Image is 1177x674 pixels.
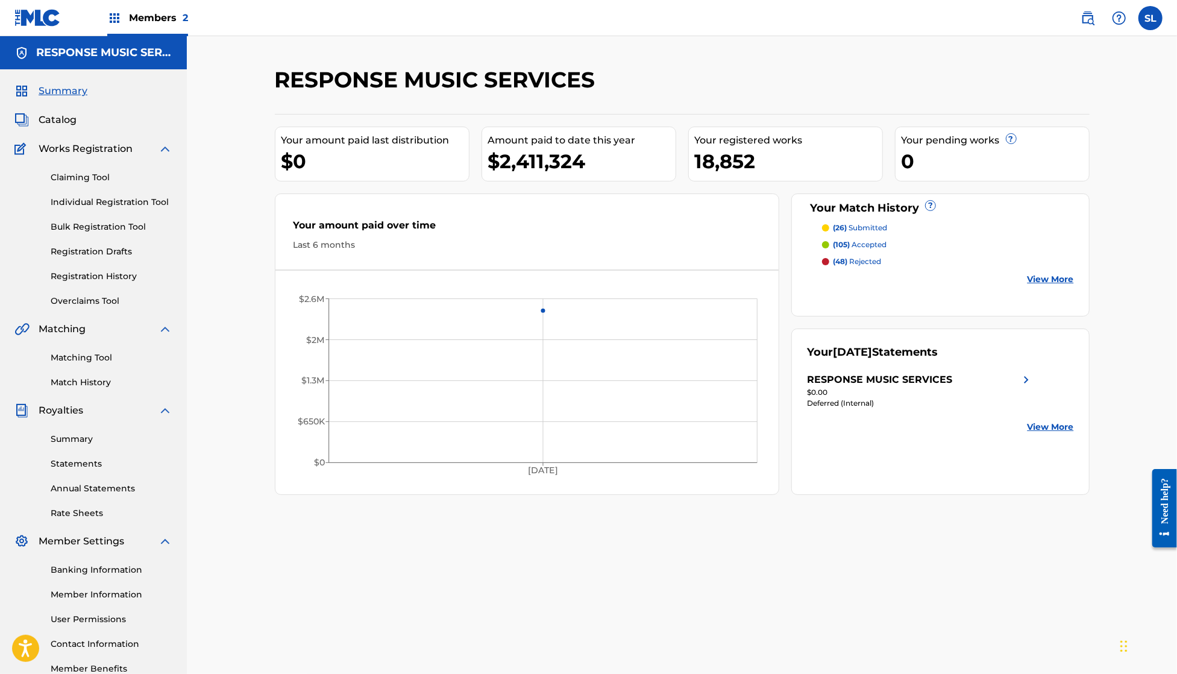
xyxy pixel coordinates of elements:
span: Works Registration [39,142,133,156]
a: RESPONSE MUSIC SERVICESright chevron icon$0.00Deferred (Internal) [807,373,1034,409]
div: Your Match History [807,200,1074,216]
a: Matching Tool [51,351,172,364]
tspan: [DATE] [528,465,558,476]
span: ? [926,201,935,210]
div: Your amount paid over time [293,218,761,239]
div: Deferred (Internal) [807,398,1034,409]
h5: RESPONSE MUSIC SERVICES [36,46,172,60]
div: 18,852 [695,148,882,175]
img: Summary [14,84,29,98]
tspan: $2M [306,335,324,345]
tspan: $2.6M [298,294,324,304]
iframe: Resource Center [1143,459,1177,559]
div: Your Statements [807,344,938,361]
a: View More [1028,273,1074,286]
div: Last 6 months [293,239,761,251]
div: User Menu [1138,6,1163,30]
div: $0 [281,148,469,175]
a: (48) rejected [822,256,1074,267]
span: [DATE] [833,345,872,359]
a: Overclaims Tool [51,295,172,307]
div: RESPONSE MUSIC SERVICES [807,373,952,387]
span: Member Settings [39,534,124,549]
img: right chevron icon [1019,373,1034,387]
span: (26) [833,223,847,232]
span: Matching [39,322,86,336]
div: Chatt-widget [1117,616,1177,674]
img: expand [158,322,172,336]
div: Help [1107,6,1131,30]
div: Your registered works [695,133,882,148]
span: Members [129,11,188,25]
a: Registration History [51,270,172,283]
a: Claiming Tool [51,171,172,184]
div: $2,411,324 [488,148,676,175]
img: expand [158,142,172,156]
span: (48) [833,257,847,266]
div: Amount paid to date this year [488,133,676,148]
img: Top Rightsholders [107,11,122,25]
img: MLC Logo [14,9,61,27]
div: Your amount paid last distribution [281,133,469,148]
div: Your pending works [902,133,1089,148]
a: View More [1028,421,1074,433]
tspan: $1.3M [301,376,324,386]
a: Statements [51,458,172,470]
p: submitted [833,222,887,233]
span: Summary [39,84,87,98]
a: Bulk Registration Tool [51,221,172,233]
span: 2 [183,12,188,24]
div: 0 [902,148,1089,175]
img: help [1112,11,1126,25]
tspan: $0 [313,458,324,468]
div: $0.00 [807,387,1034,398]
a: (105) accepted [822,239,1074,250]
p: rejected [833,256,881,267]
span: Royalties [39,403,83,418]
a: (26) submitted [822,222,1074,233]
a: Public Search [1076,6,1100,30]
span: ? [1006,134,1016,143]
img: expand [158,534,172,549]
img: search [1081,11,1095,25]
img: Matching [14,322,30,336]
span: Catalog [39,113,77,127]
a: Rate Sheets [51,507,172,520]
img: expand [158,403,172,418]
img: Accounts [14,46,29,60]
p: accepted [833,239,887,250]
a: SummarySummary [14,84,87,98]
a: Summary [51,433,172,446]
img: Works Registration [14,142,30,156]
a: Registration Drafts [51,245,172,258]
a: CatalogCatalog [14,113,77,127]
div: Dra [1120,628,1128,664]
tspan: $650K [297,417,325,427]
a: Annual Statements [51,482,172,495]
span: (105) [833,240,850,249]
iframe: Chat Widget [1117,616,1177,674]
a: Banking Information [51,564,172,576]
a: User Permissions [51,613,172,626]
img: Catalog [14,113,29,127]
img: Member Settings [14,534,29,549]
a: Member Information [51,588,172,601]
a: Individual Registration Tool [51,196,172,209]
a: Match History [51,376,172,389]
img: Royalties [14,403,29,418]
a: Contact Information [51,638,172,650]
h2: RESPONSE MUSIC SERVICES [275,66,601,93]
